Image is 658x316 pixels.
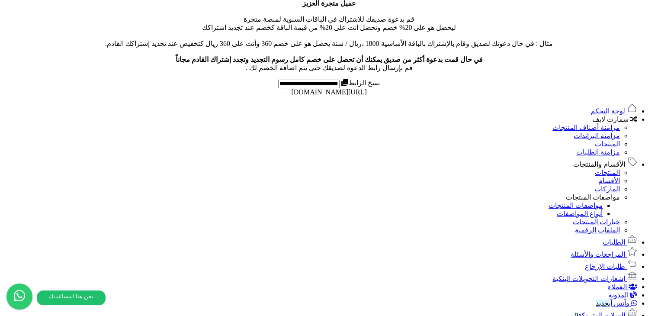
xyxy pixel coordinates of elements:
a: مزامنة الطلبات [576,148,620,156]
span: جديد [596,300,609,307]
a: خيارات المنتجات [573,218,620,226]
a: مزامنة أصناف المنتجات [552,124,620,131]
span: العملاء [608,283,627,290]
span: وآتس آب [596,300,629,307]
label: نسخ الرابط [340,79,380,87]
span: المراجعات والأسئلة [571,251,625,258]
a: الطلبات [603,239,637,246]
a: العملاء [608,283,637,290]
a: لوحة التحكم [591,107,637,115]
a: الأقسام [598,177,620,184]
a: الملفات الرقمية [575,226,620,234]
a: المنتجات [595,140,620,148]
a: مواصفات المنتجات [549,202,603,209]
a: طلبات الإرجاع [585,263,637,270]
span: الطلبات [603,239,625,246]
span: طلبات الإرجاع [585,263,625,270]
a: المنتجات [595,169,620,176]
span: المدونة [608,291,629,299]
a: مواصفات المنتجات [566,193,620,201]
a: وآتس آبجديد [596,300,637,307]
a: أنواع المواصفات [557,210,603,217]
div: [URL][DOMAIN_NAME] [3,88,655,96]
a: المدونة [608,291,637,299]
a: الماركات [594,185,620,193]
span: لوحة التحكم [591,107,625,115]
span: سمارت لايف [592,116,629,123]
b: في حال قمت بدعوة أكثر من صديق يمكنك أن تحصل على خصم كامل رسوم التجديد وتجدد إشتراك القادم مجاناً [176,56,483,63]
a: مزامنة البراندات [574,132,620,139]
a: إشعارات التحويلات البنكية [552,275,637,282]
span: إشعارات التحويلات البنكية [552,275,625,282]
a: المراجعات والأسئلة [571,251,637,258]
span: الأقسام والمنتجات [573,161,625,168]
